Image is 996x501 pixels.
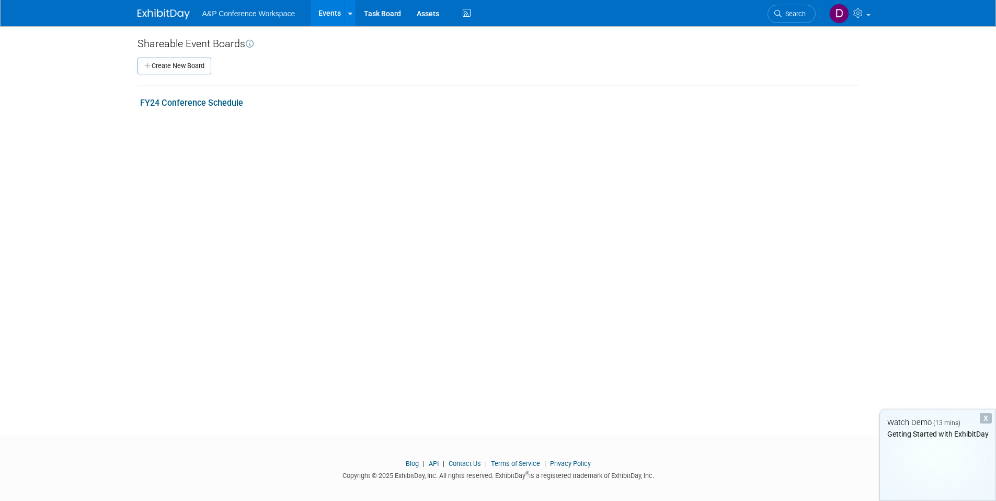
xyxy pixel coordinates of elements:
[550,460,591,467] a: Privacy Policy
[782,10,806,18] span: Search
[202,9,295,18] span: A&P Conference Workspace
[933,419,960,427] span: (13 mins)
[449,460,481,467] a: Contact Us
[491,460,540,467] a: Terms of Service
[406,460,419,467] a: Blog
[980,413,992,424] div: Dismiss
[880,417,995,428] div: Watch Demo
[440,460,447,467] span: |
[768,5,816,23] a: Search
[429,460,439,467] a: API
[525,471,529,476] sup: ®
[140,98,243,108] a: FY24 Conference Schedule
[420,460,427,467] span: |
[880,429,995,439] div: Getting Started with ExhibitDay
[542,460,548,467] span: |
[138,37,859,51] div: Shareable Event Boards
[138,58,211,74] button: Create New Board
[829,4,849,24] img: Dina Losito
[483,460,489,467] span: |
[138,9,190,19] img: ExhibitDay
